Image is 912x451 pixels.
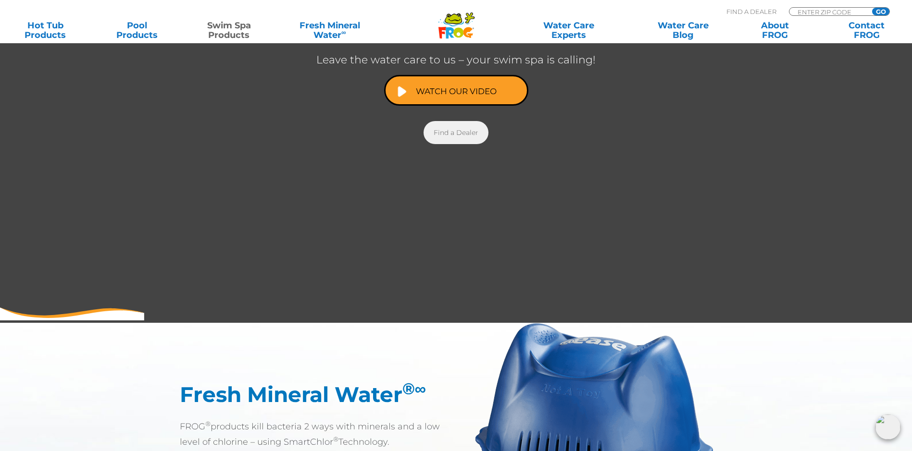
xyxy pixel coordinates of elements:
sup: ® [333,435,338,443]
a: ContactFROG [831,21,902,40]
a: Water CareExperts [511,21,627,40]
input: Zip Code Form [797,8,862,16]
a: AboutFROG [739,21,811,40]
em: ∞ [415,379,426,398]
sup: ® [402,379,426,398]
img: openIcon [875,414,900,439]
sup: ® [205,420,211,427]
sup: ∞ [341,28,346,36]
a: Hot TubProducts [10,21,81,40]
a: Watch Our Video [384,75,528,106]
input: GO [872,8,889,15]
p: Find A Dealer [726,7,776,16]
a: PoolProducts [101,21,173,40]
p: Leave the water care to us – your swim spa is calling! [264,50,649,70]
a: Find a Dealer [424,121,488,144]
a: Water CareBlog [647,21,719,40]
p: FROG products kill bacteria 2 ways with minerals and a low level of chlorine – using SmartChlor T... [180,419,456,450]
a: Fresh MineralWater∞ [285,21,375,40]
h2: Fresh Mineral Water [180,382,456,407]
a: Swim SpaProducts [193,21,265,40]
